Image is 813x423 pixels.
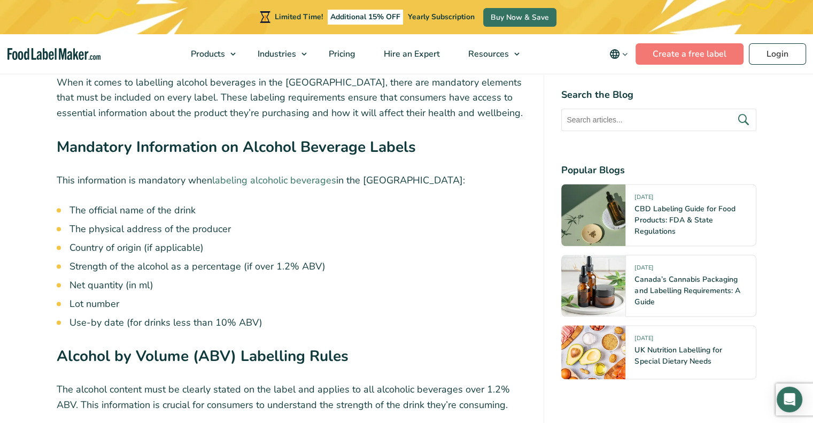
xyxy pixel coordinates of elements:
[177,34,241,74] a: Products
[326,48,357,60] span: Pricing
[561,163,756,178] h4: Popular Blogs
[328,10,403,25] span: Additional 15% OFF
[315,34,367,74] a: Pricing
[69,316,527,330] li: Use-by date (for drinks less than 10% ABV)
[381,48,441,60] span: Hire an Expert
[634,345,722,366] a: UK Nutrition Labelling for Special Dietary Needs
[57,173,527,188] p: This information is mandatory when in the [GEOGRAPHIC_DATA]:
[636,43,744,65] a: Create a free label
[69,203,527,218] li: The official name of the drink
[370,34,452,74] a: Hire an Expert
[57,75,527,121] p: When it comes to labelling alcohol beverages in the [GEOGRAPHIC_DATA], there are mandatory elemen...
[254,48,297,60] span: Industries
[212,174,336,187] a: labeling alcoholic beverages
[57,346,349,366] strong: Alcohol by Volume (ABV) Labelling Rules
[188,48,226,60] span: Products
[749,43,806,65] a: Login
[465,48,510,60] span: Resources
[561,109,756,131] input: Search articles...
[561,88,756,102] h4: Search the Blog
[69,241,527,255] li: Country of origin (if applicable)
[454,34,525,74] a: Resources
[275,12,323,22] span: Limited Time!
[777,387,802,412] div: Open Intercom Messenger
[57,137,416,157] strong: Mandatory Information on Alcohol Beverage Labels
[634,204,735,236] a: CBD Labeling Guide for Food Products: FDA & State Regulations
[244,34,312,74] a: Industries
[634,264,653,276] span: [DATE]
[69,259,527,274] li: Strength of the alcohol as a percentage (if over 1.2% ABV)
[634,274,740,307] a: Canada’s Cannabis Packaging and Labelling Requirements: A Guide
[69,222,527,236] li: The physical address of the producer
[69,297,527,311] li: Lot number
[57,382,527,413] p: The alcohol content must be clearly stated on the label and applies to all alcoholic beverages ov...
[634,193,653,205] span: [DATE]
[408,12,475,22] span: Yearly Subscription
[483,8,556,27] a: Buy Now & Save
[69,278,527,293] li: Net quantity (in ml)
[634,334,653,347] span: [DATE]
